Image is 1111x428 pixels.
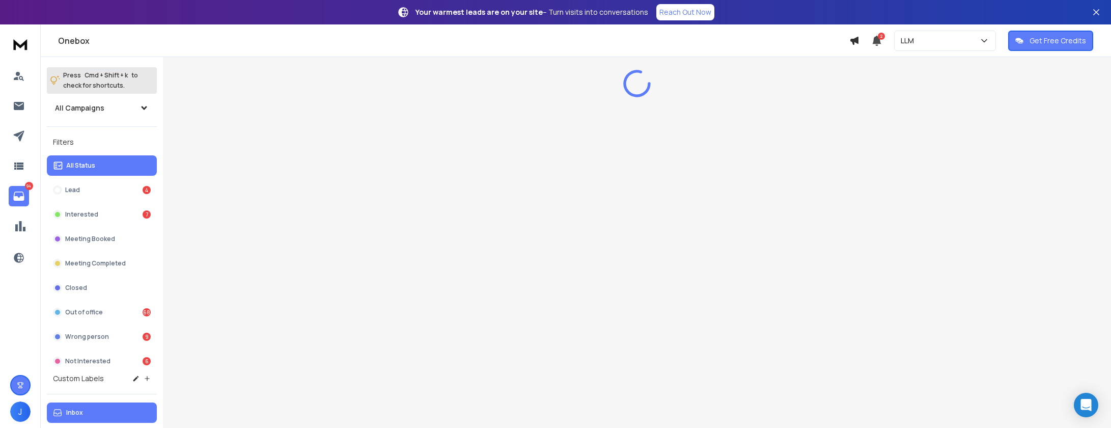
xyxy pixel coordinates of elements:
p: Reach Out Now [659,7,711,17]
button: J [10,402,31,422]
p: Out of office [65,308,103,316]
button: Interested7 [47,204,157,225]
div: 4 [143,186,151,194]
button: Lead4 [47,180,157,200]
span: 2 [878,33,885,40]
div: 68 [143,308,151,316]
strong: Your warmest leads are on your site [415,7,543,17]
button: Closed [47,278,157,298]
button: Wrong person9 [47,327,157,347]
button: Out of office68 [47,302,157,323]
button: All Status [47,155,157,176]
a: 94 [9,186,29,206]
p: LLM [901,36,918,46]
p: 94 [25,182,33,190]
a: Reach Out Now [656,4,714,20]
button: Not Interested6 [47,351,157,371]
p: All Status [66,162,95,170]
div: 7 [143,210,151,219]
h1: Onebox [58,35,849,47]
div: Open Intercom Messenger [1074,393,1098,417]
p: Closed [65,284,87,292]
button: Inbox [47,403,157,423]
button: All Campaigns [47,98,157,118]
p: Inbox [66,409,83,417]
p: Get Free Credits [1030,36,1086,46]
p: Interested [65,210,98,219]
h3: Filters [47,135,157,149]
div: 9 [143,333,151,341]
p: Meeting Completed [65,259,126,267]
button: Get Free Credits [1008,31,1093,51]
p: Press to check for shortcuts. [63,70,138,91]
h3: Custom Labels [53,373,104,384]
span: Cmd + Shift + k [83,69,129,81]
p: Meeting Booked [65,235,115,243]
h1: All Campaigns [55,103,104,113]
button: Meeting Booked [47,229,157,249]
button: Meeting Completed [47,253,157,274]
div: 6 [143,357,151,365]
p: Wrong person [65,333,109,341]
p: Not Interested [65,357,110,365]
p: – Turn visits into conversations [415,7,648,17]
p: Lead [65,186,80,194]
img: logo [10,35,31,53]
